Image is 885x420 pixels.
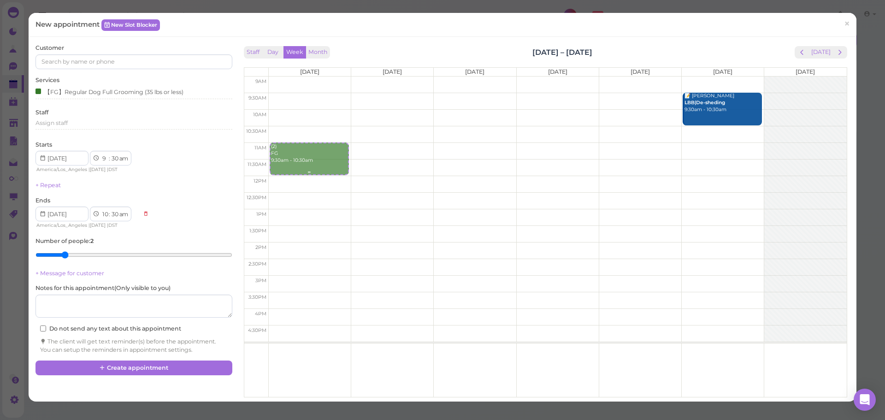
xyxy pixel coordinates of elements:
[35,237,94,245] label: Number of people :
[35,270,104,277] a: + Message for customer
[108,166,118,172] span: DST
[306,46,330,59] button: Month
[548,68,567,75] span: [DATE]
[271,143,348,164] div: (2) FG 9:30am - 10:30am
[713,68,732,75] span: [DATE]
[40,325,181,333] label: Do not send any text about this appointment
[35,44,64,52] label: Customer
[248,294,266,300] span: 3:30pm
[247,195,266,201] span: 12:30pm
[248,261,266,267] span: 2:30pm
[35,221,138,230] div: | |
[35,182,61,189] a: + Repeat
[35,20,101,29] span: New appointment
[254,145,266,151] span: 11am
[255,244,266,250] span: 2pm
[283,46,306,59] button: Week
[465,68,484,75] span: [DATE]
[35,141,52,149] label: Starts
[35,119,68,126] span: Assign staff
[101,19,160,30] a: New Slot Blocker
[246,128,266,134] span: 10:30am
[684,100,725,106] b: LBB|De-sheding
[844,18,850,30] span: ×
[40,337,227,354] div: The client will get text reminder(s) before the appointment. You can setup the reminders in appoi...
[35,196,50,205] label: Ends
[631,68,650,75] span: [DATE]
[35,54,232,69] input: Search by name or phone
[35,361,232,375] button: Create appointment
[255,78,266,84] span: 9am
[90,222,106,228] span: [DATE]
[684,93,762,113] div: 📝 [PERSON_NAME] 9:30am - 10:30am
[35,166,138,174] div: | |
[796,68,815,75] span: [DATE]
[808,46,833,59] button: [DATE]
[249,228,266,234] span: 1:30pm
[300,68,319,75] span: [DATE]
[35,76,59,84] label: Services
[108,222,118,228] span: DST
[35,87,183,96] div: 【FG】Regular Dog Full Grooming (35 lbs or less)
[256,211,266,217] span: 1pm
[532,47,592,58] h2: [DATE] – [DATE]
[90,237,94,244] b: 2
[253,112,266,118] span: 10am
[90,166,106,172] span: [DATE]
[248,95,266,101] span: 9:30am
[36,222,87,228] span: America/Los_Angeles
[254,178,266,184] span: 12pm
[833,46,847,59] button: next
[795,46,809,59] button: prev
[35,108,48,117] label: Staff
[383,68,402,75] span: [DATE]
[248,161,266,167] span: 11:30am
[36,166,87,172] span: America/Los_Angeles
[854,389,876,411] div: Open Intercom Messenger
[262,46,284,59] button: Day
[35,284,171,292] label: Notes for this appointment ( Only visible to you )
[255,278,266,284] span: 3pm
[244,46,262,59] button: Staff
[255,311,266,317] span: 4pm
[40,325,46,331] input: Do not send any text about this appointment
[248,327,266,333] span: 4:30pm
